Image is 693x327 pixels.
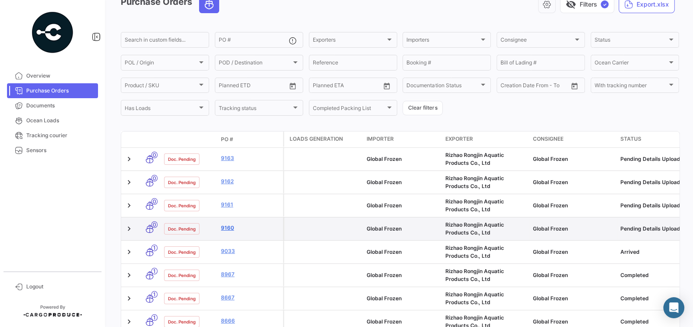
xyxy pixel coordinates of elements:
span: 1 [151,245,157,251]
span: Global Frozen [367,179,402,185]
a: Expand/Collapse Row [125,317,133,326]
span: Rizhao Rongjin Aquatic Products Co., Ltd [445,268,504,282]
a: Expand/Collapse Row [125,155,133,163]
span: Rizhao Rongjin Aquatic Products Co., Ltd [445,175,504,189]
a: Expand/Collapse Row [125,294,133,303]
span: Global Frozen [533,225,568,232]
span: Global Frozen [367,225,402,232]
span: Doc. Pending [168,318,196,325]
a: Expand/Collapse Row [125,201,133,210]
span: Global Frozen [367,249,402,255]
span: Global Frozen [533,179,568,185]
span: Global Frozen [367,156,402,162]
span: Doc. Pending [168,295,196,302]
span: Global Frozen [367,272,402,278]
button: Open calendar [568,79,581,92]
input: From [500,84,513,90]
a: Overview [7,68,98,83]
span: Global Frozen [533,156,568,162]
span: Global Frozen [533,249,568,255]
button: Open calendar [380,79,393,92]
a: 9163 [221,154,280,162]
span: ✓ [601,0,609,8]
span: Exporter [445,135,473,143]
span: Sensors [26,146,94,154]
datatable-header-cell: Importer [363,132,442,147]
span: 0 [151,152,157,158]
span: Rizhao Rongjin Aquatic Products Co., Ltd [445,291,504,306]
a: 8967 [221,270,280,278]
span: POL / Origin [125,61,197,67]
input: To [331,84,363,90]
button: Clear filters [402,101,443,115]
input: To [519,84,551,90]
datatable-header-cell: Doc. Status [161,136,217,143]
input: From [313,84,325,90]
span: Global Frozen [367,318,402,325]
a: 9161 [221,201,280,209]
span: Documents [26,102,94,110]
button: Open calendar [286,79,299,92]
span: Tracking status [219,106,291,112]
span: Purchase Orders [26,87,94,95]
span: Documentation Status [406,84,479,90]
span: Overview [26,72,94,80]
span: PO # [221,135,233,143]
a: Purchase Orders [7,83,98,98]
datatable-header-cell: PO # [217,132,283,147]
a: 8667 [221,294,280,302]
span: Doc. Pending [168,202,196,209]
span: Doc. Pending [168,156,196,163]
a: Documents [7,98,98,113]
span: Rizhao Rongjin Aquatic Products Co., Ltd [445,152,504,166]
a: Sensors [7,143,98,158]
a: Ocean Loads [7,113,98,128]
span: Loads generation [290,135,343,143]
span: Has Loads [125,106,197,112]
span: Tracking courier [26,132,94,139]
span: Importer [367,135,394,143]
span: Ocean Loads [26,117,94,124]
a: Expand/Collapse Row [125,224,133,233]
span: Consignee [500,38,573,44]
a: 9160 [221,224,280,232]
span: 0 [151,198,157,205]
span: Doc. Pending [168,272,196,279]
img: powered-by.png [31,11,74,54]
span: Doc. Pending [168,179,196,186]
span: Doc. Pending [168,225,196,232]
span: Status [620,135,641,143]
span: Global Frozen [533,318,568,325]
datatable-header-cell: Consignee [529,132,617,147]
input: To [237,84,269,90]
span: Logout [26,283,94,291]
input: From [219,84,231,90]
span: Global Frozen [367,202,402,209]
span: Consignee [533,135,563,143]
span: Doc. Pending [168,249,196,256]
a: 8666 [221,317,280,325]
span: 0 [151,221,157,228]
span: Rizhao Rongjin Aquatic Products Co., Ltd [445,198,504,213]
span: Rizhao Rongjin Aquatic Products Co., Ltd [445,221,504,236]
a: 9162 [221,178,280,185]
span: Completed Packing List [313,106,385,112]
span: 1 [151,268,157,274]
span: Rizhao Rongjin Aquatic Products Co., Ltd [445,245,504,259]
span: 1 [151,314,157,321]
span: Exporters [313,38,385,44]
span: With tracking number [595,84,667,90]
datatable-header-cell: Exporter [442,132,529,147]
span: 1 [151,291,157,298]
span: Product / SKU [125,84,197,90]
span: Importers [406,38,479,44]
span: Global Frozen [367,295,402,302]
span: Global Frozen [533,295,568,302]
a: Expand/Collapse Row [125,178,133,187]
datatable-header-cell: Transport mode [139,136,161,143]
a: 9033 [221,247,280,255]
span: Global Frozen [533,202,568,209]
span: Status [595,38,667,44]
a: Expand/Collapse Row [125,271,133,280]
datatable-header-cell: Loads generation [284,132,363,147]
